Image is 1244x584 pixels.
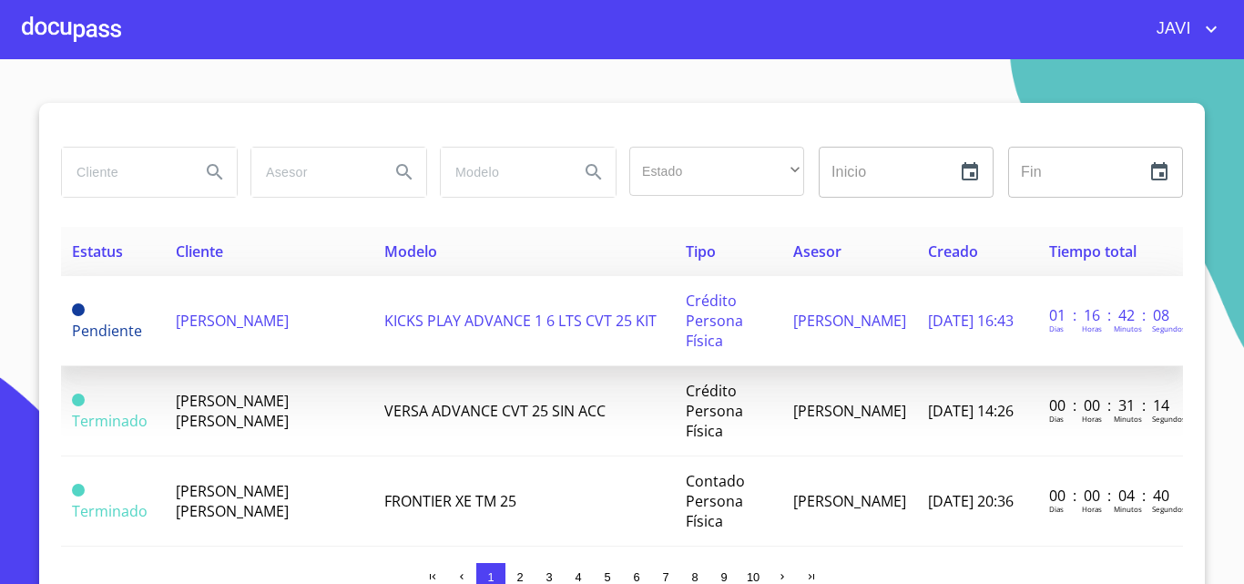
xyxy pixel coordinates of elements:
span: Cliente [176,241,223,261]
span: Tiempo total [1049,241,1137,261]
span: 10 [747,570,760,584]
p: Dias [1049,504,1064,514]
span: VERSA ADVANCE CVT 25 SIN ACC [384,401,606,421]
span: Asesor [793,241,841,261]
span: Tipo [686,241,716,261]
span: JAVI [1143,15,1200,44]
span: FRONTIER XE TM 25 [384,491,516,511]
span: Terminado [72,484,85,497]
span: [DATE] 20:36 [928,491,1014,511]
p: Dias [1049,414,1064,424]
p: Segundos [1152,414,1186,424]
div: ​ [629,147,804,196]
span: 3 [546,570,552,584]
span: 4 [575,570,581,584]
input: search [251,148,375,197]
p: Segundos [1152,504,1186,514]
p: 00 : 00 : 31 : 14 [1049,395,1172,415]
span: Terminado [72,394,85,406]
input: search [441,148,565,197]
p: 00 : 00 : 04 : 40 [1049,486,1172,506]
span: Estatus [72,241,123,261]
span: Pendiente [72,321,142,341]
span: [PERSON_NAME] [793,311,906,331]
p: Horas [1082,414,1102,424]
span: Creado [928,241,978,261]
span: [PERSON_NAME] [793,401,906,421]
button: account of current user [1143,15,1222,44]
button: Search [572,150,616,194]
span: Modelo [384,241,437,261]
p: 01 : 16 : 42 : 08 [1049,305,1172,325]
span: Terminado [72,501,148,521]
p: Horas [1082,323,1102,333]
span: [PERSON_NAME] [176,311,289,331]
span: Crédito Persona Física [686,381,743,441]
span: [DATE] 14:26 [928,401,1014,421]
span: [PERSON_NAME] [793,491,906,511]
p: Dias [1049,323,1064,333]
p: Horas [1082,504,1102,514]
span: 7 [662,570,668,584]
span: Pendiente [72,303,85,316]
span: Crédito Persona Física [686,291,743,351]
span: 9 [720,570,727,584]
p: Minutos [1114,323,1142,333]
span: 6 [633,570,639,584]
span: [PERSON_NAME] [PERSON_NAME] [176,391,289,431]
input: search [62,148,186,197]
span: 1 [487,570,494,584]
p: Segundos [1152,323,1186,333]
span: 2 [516,570,523,584]
span: Contado Persona Física [686,471,745,531]
span: 8 [691,570,698,584]
span: Terminado [72,411,148,431]
span: 5 [604,570,610,584]
span: KICKS PLAY ADVANCE 1 6 LTS CVT 25 KIT [384,311,657,331]
button: Search [193,150,237,194]
span: [DATE] 16:43 [928,311,1014,331]
button: Search [382,150,426,194]
p: Minutos [1114,414,1142,424]
p: Minutos [1114,504,1142,514]
span: [PERSON_NAME] [PERSON_NAME] [176,481,289,521]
